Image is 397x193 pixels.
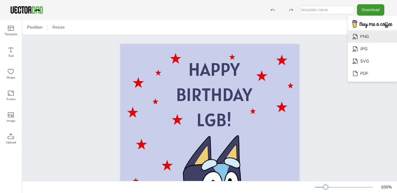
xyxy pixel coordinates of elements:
[7,97,15,102] span: Frame
[6,140,16,145] span: Upload
[5,32,17,37] span: Template
[7,75,15,80] span: Shape
[10,5,44,14] img: VectorDad-1.png
[50,23,67,32] button: Resize
[348,67,397,80] li: PDF
[176,83,252,106] span: BIRTHDAY
[196,108,232,131] span: LGB!
[8,54,14,58] span: Text
[379,184,393,190] div: 100 %
[26,24,44,30] span: Position
[348,16,397,82] ul: Download
[188,58,240,81] span: HAPPY
[357,4,384,15] button: Download
[7,118,15,123] span: Image
[300,6,354,14] input: template name
[348,30,397,43] li: PNG
[348,18,396,30] img: buymecoffee.png
[348,55,397,67] li: SVG
[348,43,397,55] li: JPG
